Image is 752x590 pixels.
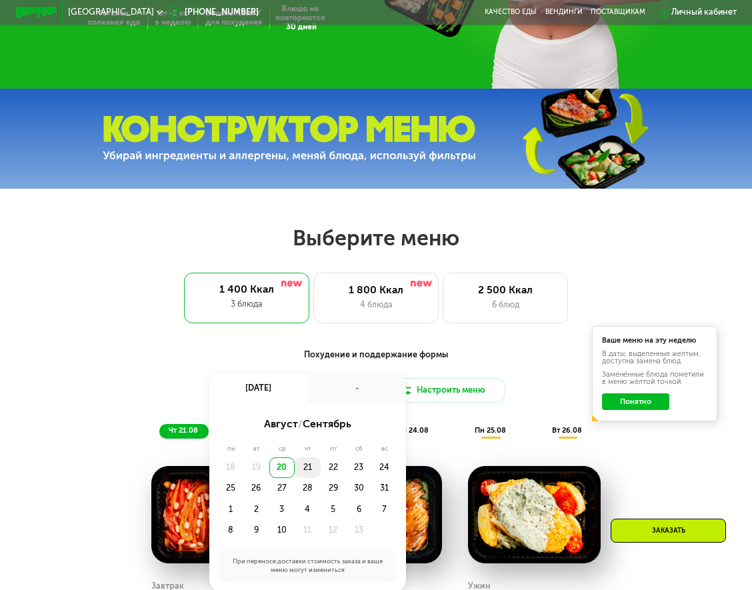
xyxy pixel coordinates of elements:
div: 23 [346,457,371,478]
div: Похудение и поддержание формы [67,348,685,361]
div: Заменённые блюда пометили в меню жёлтой точкой. [602,371,708,386]
div: 24 [372,457,397,478]
div: 26 [243,478,269,499]
div: 21 [295,457,320,478]
div: ср [269,445,295,453]
div: пн [218,445,245,453]
div: пт [321,445,347,453]
div: 10 [269,520,295,541]
div: 2 [243,499,269,520]
span: / [298,417,303,430]
div: 8 [218,520,243,541]
div: 1 [218,499,243,520]
h2: Выберите меню [33,225,719,251]
div: вс [372,445,397,453]
span: чт 21.08 [169,426,198,435]
div: 6 [346,499,371,520]
div: При переносе доставки стоимость заказа и ваше меню могут измениться [218,549,397,583]
div: сб [347,445,373,453]
div: 27 [269,478,295,499]
div: 1 400 Ккал [195,283,299,296]
button: Настроить меню [380,378,505,403]
div: Заказать [611,519,726,543]
a: Вендинги [545,8,583,17]
div: 4 блюда [325,299,428,311]
a: Качество еды [485,8,537,17]
div: 19 [243,457,269,478]
div: 6 блюд [454,299,557,311]
div: 3 [269,499,295,520]
div: вт [244,445,269,453]
div: 28 [295,478,320,499]
div: Личный кабинет [671,6,737,19]
div: 13 [346,520,371,541]
span: пн 25.08 [475,426,506,435]
div: 5 [321,499,346,520]
div: 20 [269,457,295,478]
div: 2 500 Ккал [454,284,557,297]
span: вт 26.08 [552,426,582,435]
div: 12 [321,520,346,541]
div: 22 [321,457,346,478]
div: 4 [295,499,320,520]
div: поставщикам [591,8,645,17]
div: 30 [346,478,371,499]
span: сентябрь [303,417,351,430]
div: 18 [218,457,243,478]
div: 1 800 Ккал [325,284,428,297]
div: 29 [321,478,346,499]
div: В даты, выделенные желтым, доступна замена блюд. [602,351,708,365]
div: 7 [372,499,397,520]
div: 31 [372,478,397,499]
div: - [307,374,405,403]
a: [PHONE_NUMBER] [168,6,259,19]
div: 3 блюда [195,298,299,311]
div: 25 [218,478,243,499]
button: Понятно [602,393,670,410]
div: 11 [295,520,320,541]
span: [GEOGRAPHIC_DATA] [68,8,154,17]
span: август [264,417,298,430]
div: [DATE] [209,374,307,403]
div: Ваше меню на эту неделю [602,337,708,345]
span: вс 24.08 [398,426,429,435]
div: 9 [243,520,269,541]
div: чт [295,445,321,453]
